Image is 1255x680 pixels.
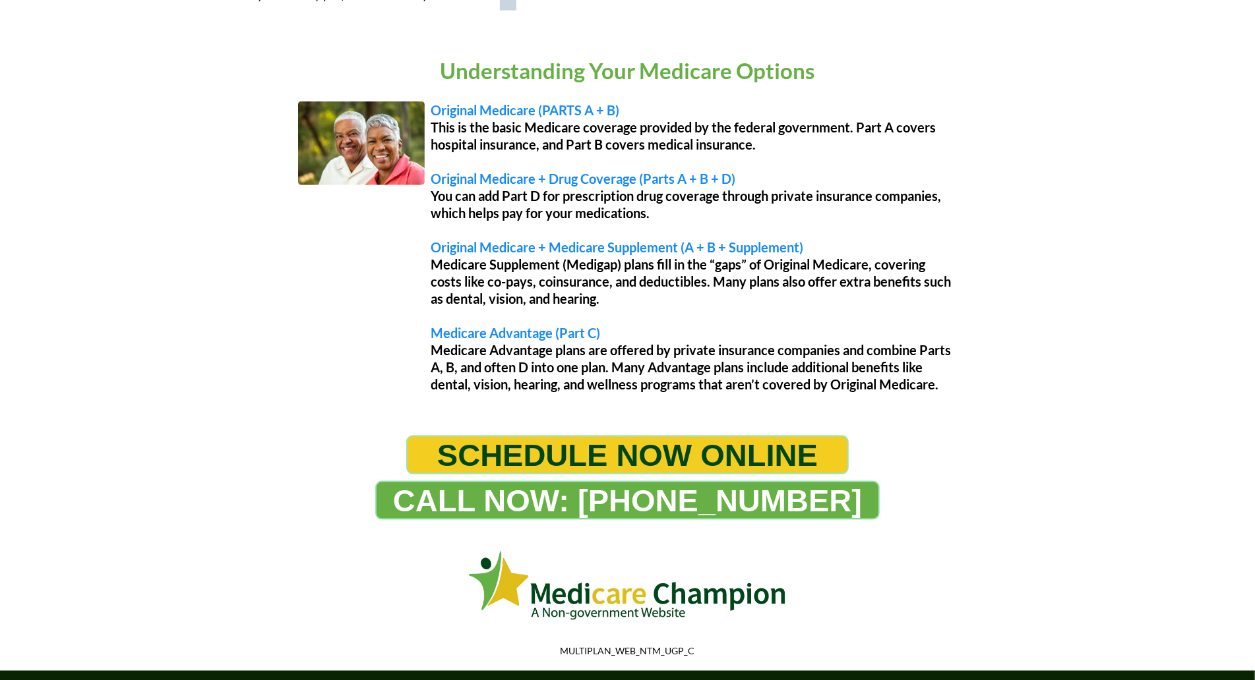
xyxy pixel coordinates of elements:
[431,119,958,153] p: This is the basic Medicare coverage provided by the federal government. Part A covers hospital in...
[431,102,620,118] span: Original Medicare (PARTS A + B)
[431,187,958,221] p: You can add Part D for prescription drug coverage through private insurance companies, which help...
[441,57,815,84] span: Understanding Your Medicare Options
[431,239,804,255] span: Original Medicare + Medicare Supplement (A + B + Supplement)
[375,481,880,520] a: CALL NOW: 1-888-344-8881
[406,436,849,474] a: SCHEDULE NOW ONLINE
[431,256,958,307] p: Medicare Supplement (Medigap) plans fill in the “gaps” of Original Medicare, covering costs like ...
[249,645,1007,657] p: MULTIPLAN_WEB_NTM_UGP_C
[298,101,425,186] img: Image
[437,437,818,473] span: SCHEDULE NOW ONLINE
[431,325,601,341] span: Medicare Advantage (Part C)
[393,482,862,519] span: CALL NOW: [PHONE_NUMBER]
[431,341,958,393] p: Medicare Advantage plans are offered by private insurance companies and combine Parts A, B, and o...
[431,171,736,186] span: Original Medicare + Drug Coverage (Parts A + B + D)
